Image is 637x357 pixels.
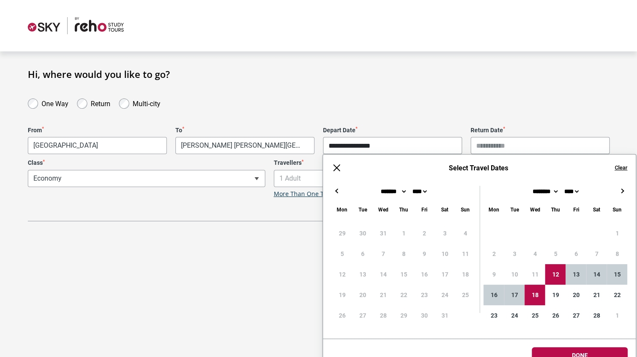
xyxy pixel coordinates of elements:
div: Wednesday [373,205,393,214]
h6: Select Travel Dates [350,164,606,172]
label: Multi-city [133,98,160,108]
h1: Hi, where would you like to go? [28,68,610,80]
div: 21 [586,285,607,305]
div: Saturday [434,205,455,214]
span: Santiago, Chile [175,137,314,154]
div: 15 [607,264,627,285]
div: 26 [545,305,566,326]
button: Clear [614,164,627,172]
div: Friday [414,205,434,214]
label: Travellers [274,159,511,167]
div: Tuesday [504,205,524,214]
div: Thursday [393,205,414,214]
div: 19 [545,285,566,305]
label: To [175,127,314,134]
div: Tuesday [352,205,373,214]
label: One Way [41,98,68,108]
div: 25 [524,305,545,326]
label: Return [91,98,110,108]
div: Saturday [586,205,607,214]
label: Return Date [471,127,610,134]
span: Melbourne, Australia [28,137,166,154]
button: ← [332,186,342,196]
label: Depart Date [323,127,462,134]
div: Friday [566,205,586,214]
label: From [28,127,167,134]
div: 18 [524,285,545,305]
span: 1 Adult [274,170,511,187]
div: 16 [483,285,504,305]
div: Wednesday [524,205,545,214]
a: More Than One Traveller? [274,190,348,198]
div: 28 [586,305,607,326]
span: 1 Adult [274,170,511,187]
div: Sunday [607,205,627,214]
div: 27 [566,305,586,326]
div: 1 [607,305,627,326]
div: Thursday [545,205,566,214]
button: → [617,186,627,196]
div: Monday [332,205,352,214]
div: 22 [607,285,627,305]
span: Santiago, Chile [176,137,314,154]
div: 13 [566,264,586,285]
div: 17 [504,285,524,305]
span: Economy [28,170,265,187]
div: Sunday [455,205,475,214]
div: 23 [483,305,504,326]
div: Monday [483,205,504,214]
div: 14 [586,264,607,285]
div: 24 [504,305,524,326]
label: Class [28,159,265,167]
div: 20 [566,285,586,305]
div: 12 [545,264,566,285]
